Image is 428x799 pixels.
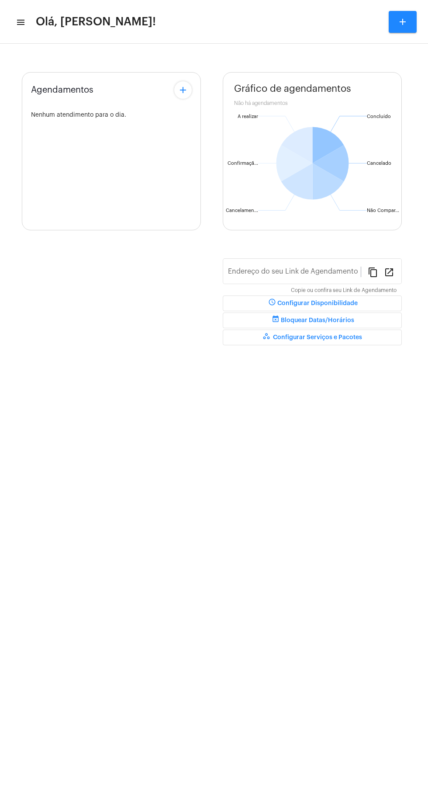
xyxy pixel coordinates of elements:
[384,267,394,277] mat-icon: open_in_new
[367,208,399,213] text: Não Compar...
[178,85,188,95] mat-icon: add
[262,332,273,343] mat-icon: workspaces_outlined
[228,269,361,277] input: Link
[238,114,258,119] text: A realizar
[291,288,397,294] mat-hint: Copie ou confira seu Link de Agendamento
[367,114,391,119] text: Concluído
[270,317,354,323] span: Bloquear Datas/Horários
[270,315,281,326] mat-icon: event_busy
[223,330,402,345] button: Configurar Serviços e Pacotes
[31,85,93,95] span: Agendamentos
[228,161,258,166] text: Confirmaçã...
[223,313,402,328] button: Bloquear Datas/Horários
[397,17,408,27] mat-icon: add
[367,161,391,166] text: Cancelado
[36,15,156,29] span: Olá, [PERSON_NAME]!
[16,17,24,28] mat-icon: sidenav icon
[234,83,351,94] span: Gráfico de agendamentos
[226,208,258,213] text: Cancelamen...
[262,334,362,340] span: Configurar Serviços e Pacotes
[267,298,277,309] mat-icon: schedule
[368,267,378,277] mat-icon: content_copy
[267,300,358,306] span: Configurar Disponibilidade
[223,295,402,311] button: Configurar Disponibilidade
[31,112,192,118] div: Nenhum atendimento para o dia.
